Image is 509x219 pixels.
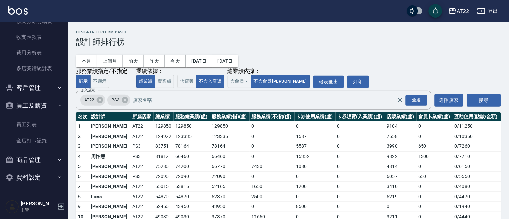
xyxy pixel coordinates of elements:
[174,171,210,182] td: 72090
[165,55,186,67] button: 今天
[295,191,336,202] td: 0
[385,151,417,161] td: 9822
[174,161,210,172] td: 74200
[212,55,238,67] button: [DATE]
[417,141,453,152] td: 650
[154,171,174,182] td: 72090
[3,61,65,76] a: 多店業績統計表
[385,131,417,141] td: 7558
[89,171,130,182] td: [PERSON_NAME]
[336,131,385,141] td: 0
[76,68,133,75] div: 服務業績指定/不指定：
[3,97,65,114] button: 員工及薪資
[295,151,336,161] td: 15352
[123,55,144,67] button: 前天
[453,161,501,172] td: 0 / 6150
[250,151,294,161] td: 0
[130,191,154,202] td: AT22
[76,37,501,47] h3: 設計師排行榜
[174,131,210,141] td: 123335
[89,121,130,131] td: [PERSON_NAME]
[174,112,210,121] th: 服務總業績(虛)
[250,171,294,182] td: 0
[210,131,250,141] td: 123335
[336,191,385,202] td: 0
[210,191,250,202] td: 52370
[80,97,98,104] span: AT22
[250,141,294,152] td: 0
[3,117,65,132] a: 員工列表
[3,45,65,61] a: 費用分析表
[76,55,97,67] button: 本月
[210,161,250,172] td: 66770
[89,131,130,141] td: [PERSON_NAME]
[130,171,154,182] td: PS3
[210,112,250,121] th: 服務業績(指)(虛)
[78,163,81,169] span: 5
[336,161,385,172] td: 0
[154,131,174,141] td: 124922
[78,174,81,179] span: 6
[174,202,210,212] td: 43950
[295,161,336,172] td: 1080
[130,112,154,121] th: 所屬店家
[76,30,501,34] h2: Designer Perform Basic
[295,112,336,121] th: 卡券使用業績(虛)
[313,76,344,88] button: 報表匯出
[21,200,55,207] h5: [PERSON_NAME]
[80,95,105,106] div: AT22
[155,75,174,88] button: 實業績
[78,204,81,209] span: 9
[417,202,453,212] td: 0
[89,112,130,121] th: 設計師
[144,55,165,67] button: 昨天
[385,182,417,192] td: 3410
[154,182,174,192] td: 55015
[107,95,130,106] div: PS3
[385,202,417,212] td: 0
[453,141,501,152] td: 0 / 7260
[385,141,417,152] td: 3990
[210,171,250,182] td: 72090
[295,131,336,141] td: 1587
[453,131,501,141] td: 0 / 10350
[336,171,385,182] td: 0
[177,68,310,75] div: 總業績依據：
[250,131,294,141] td: 0
[250,191,294,202] td: 2500
[78,134,81,139] span: 2
[250,182,294,192] td: 1650
[131,94,409,106] input: 店家名稱
[136,75,155,88] button: 虛業績
[417,121,453,131] td: 0
[78,154,81,159] span: 4
[385,121,417,131] td: 9104
[130,202,154,212] td: AT22
[130,131,154,141] td: AT22
[385,161,417,172] td: 4814
[154,151,174,161] td: 81812
[453,112,501,121] th: 互助使用(點數/金額)
[3,169,65,186] button: 資料設定
[475,5,501,17] button: 登出
[406,95,427,106] div: 全選
[174,121,210,131] td: 129850
[295,182,336,192] td: 1200
[90,75,109,88] button: 不顯示
[21,207,55,213] p: 主管
[453,151,501,161] td: 0 / 7710
[336,202,385,212] td: 0
[154,141,174,152] td: 83751
[154,161,174,172] td: 75280
[81,88,95,93] label: 加入店家
[385,191,417,202] td: 5219
[347,76,369,88] button: 列印
[417,171,453,182] td: 650
[186,55,212,67] button: [DATE]
[336,121,385,131] td: 0
[174,191,210,202] td: 54870
[417,191,453,202] td: 0
[78,143,81,149] span: 3
[89,182,130,192] td: [PERSON_NAME]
